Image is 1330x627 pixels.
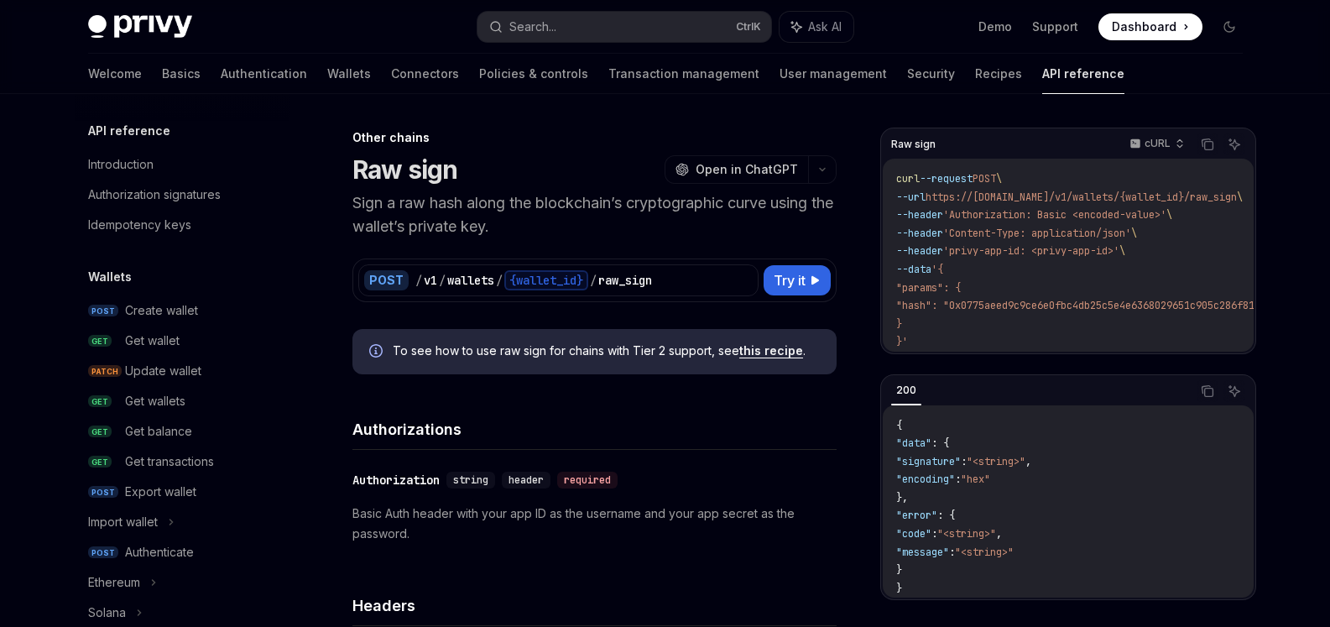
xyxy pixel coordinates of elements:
[943,208,1166,222] span: 'Authorization: Basic <encoded-value>'
[931,436,949,450] span: : {
[88,267,132,287] h5: Wallets
[739,343,803,358] a: this recipe
[1120,130,1192,159] button: cURL
[352,504,837,544] p: Basic Auth header with your app ID as the username and your app secret as the password.
[891,380,921,400] div: 200
[125,421,192,442] div: Get balance
[75,537,289,567] a: POSTAuthenticate
[75,477,289,507] a: POSTExport wallet
[896,244,943,258] span: --header
[88,572,140,593] div: Ethereum
[479,54,588,94] a: Policies & controls
[736,20,761,34] span: Ctrl K
[896,455,961,468] span: "signature"
[961,473,990,486] span: "hex"
[764,265,831,295] button: Try it
[447,272,494,289] div: wallets
[943,244,1119,258] span: 'privy-app-id: <privy-app-id>'
[352,191,837,238] p: Sign a raw hash along the blockchain’s cryptographic curve using the wallet’s private key.
[391,54,459,94] a: Connectors
[896,527,931,541] span: "code"
[75,210,289,240] a: Idempotency keys
[424,272,437,289] div: v1
[896,509,937,522] span: "error"
[125,482,196,502] div: Export wallet
[1223,380,1245,402] button: Ask AI
[967,455,1025,468] span: "<string>"
[88,215,191,235] div: Idempotency keys
[509,17,556,37] div: Search...
[996,172,1002,185] span: \
[1223,133,1245,155] button: Ask AI
[75,386,289,416] a: GETGet wallets
[162,54,201,94] a: Basics
[88,54,142,94] a: Welcome
[477,12,771,42] button: Search...CtrlK
[896,563,902,577] span: }
[1197,133,1218,155] button: Copy the contents from the code block
[88,335,112,347] span: GET
[780,54,887,94] a: User management
[75,326,289,356] a: GETGet wallet
[75,447,289,477] a: GETGet transactions
[352,154,458,185] h1: Raw sign
[1237,191,1243,204] span: \
[75,416,289,447] a: GETGet balance
[1032,18,1078,35] a: Support
[1042,54,1124,94] a: API reference
[896,191,926,204] span: --url
[896,491,908,504] span: },
[1025,455,1031,468] span: ,
[509,473,544,487] span: header
[943,227,1131,240] span: 'Content-Type: application/json'
[926,191,1237,204] span: https://[DOMAIN_NAME]/v1/wallets/{wallet_id}/raw_sign
[88,546,118,559] span: POST
[496,272,503,289] div: /
[88,512,158,532] div: Import wallet
[608,54,759,94] a: Transaction management
[896,172,920,185] span: curl
[896,317,902,331] span: }
[125,452,214,472] div: Get transactions
[978,18,1012,35] a: Demo
[364,270,409,290] div: POST
[88,15,192,39] img: dark logo
[75,149,289,180] a: Introduction
[125,391,185,411] div: Get wallets
[961,455,967,468] span: :
[88,486,118,499] span: POST
[88,121,170,141] h5: API reference
[125,300,198,321] div: Create wallet
[88,305,118,317] span: POST
[931,263,943,276] span: '{
[88,154,154,175] div: Introduction
[88,456,112,468] span: GET
[973,172,996,185] span: POST
[352,472,440,489] div: Authorization
[88,426,112,438] span: GET
[896,281,961,295] span: "params": {
[598,272,652,289] div: raw_sign
[352,594,837,617] h4: Headers
[896,335,908,348] span: }'
[125,542,194,562] div: Authenticate
[75,356,289,386] a: PATCHUpdate wallet
[975,54,1022,94] a: Recipes
[896,473,955,486] span: "encoding"
[920,172,973,185] span: --request
[896,208,943,222] span: --header
[393,342,820,359] span: To see how to use raw sign for chains with Tier 2 support, see .
[369,344,386,361] svg: Info
[557,472,618,489] div: required
[780,12,853,42] button: Ask AI
[1145,137,1171,150] p: cURL
[896,227,943,240] span: --header
[937,509,955,522] span: : {
[1197,380,1218,402] button: Copy the contents from the code block
[1112,18,1176,35] span: Dashboard
[1119,244,1125,258] span: \
[808,18,842,35] span: Ask AI
[88,185,221,205] div: Authorization signatures
[996,527,1002,541] span: ,
[896,419,902,432] span: {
